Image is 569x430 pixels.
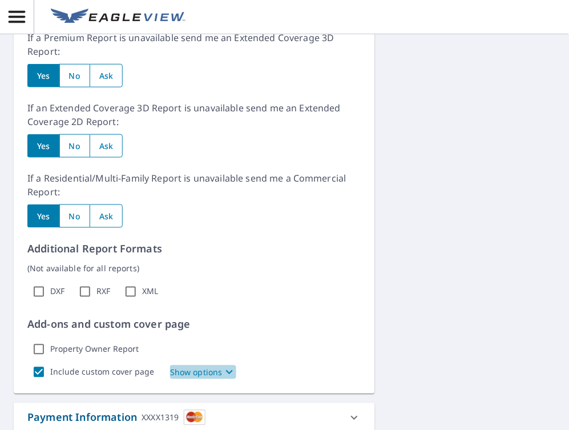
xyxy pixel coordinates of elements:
[50,344,139,355] label: Property Owner Report
[184,410,205,425] img: cardImage
[27,410,205,425] div: Payment Information
[27,101,361,128] p: If an Extended Coverage 3D Report is unavailable send me an Extended Coverage 2D Report:
[170,367,223,379] p: Show options
[27,242,361,257] p: Additional Report Formats
[27,171,361,199] p: If a Residential/Multi-Family Report is unavailable send me a Commercial Report:
[51,9,185,26] img: EV Logo
[27,317,361,332] p: Add-ons and custom cover page
[27,263,361,275] p: (Not available for all reports)
[170,365,236,379] button: Show options
[96,287,110,297] label: RXF
[142,287,158,297] label: XML
[50,367,154,377] label: Include custom cover page
[27,31,361,58] p: If a Premium Report is unavailable send me an Extended Coverage 3D Report:
[142,410,179,425] div: XXXX1319
[50,287,64,297] label: DXF
[44,2,192,33] a: EV Logo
